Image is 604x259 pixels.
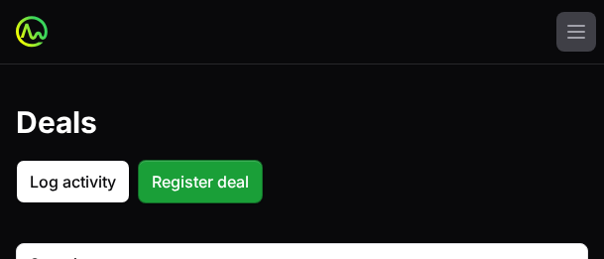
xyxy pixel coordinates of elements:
h1: Deals [16,104,588,140]
span: Log activity [30,170,116,194]
img: ActivitySource [16,16,48,48]
button: Register deal [138,160,263,203]
div: Primary actions [16,160,580,203]
span: Register deal [152,170,249,194]
button: Log activity [16,160,130,203]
